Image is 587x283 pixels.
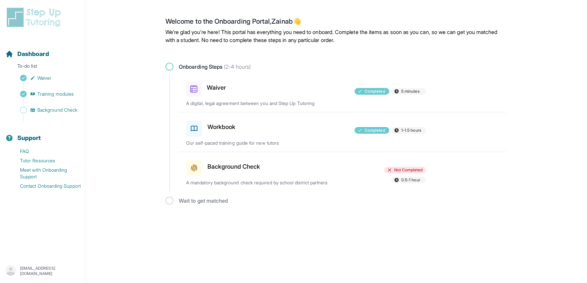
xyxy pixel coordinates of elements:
[222,63,251,70] span: (2-4 hours)
[5,165,85,181] a: Meet with Onboarding Support
[186,100,342,107] p: A digital, legal agreement between you and Step Up Tutoring
[365,128,385,133] span: Completed
[20,266,80,276] p: [EMAIL_ADDRESS][DOMAIN_NAME]
[5,89,85,99] a: Training modules
[401,89,420,94] span: 5 minutes
[5,105,85,115] a: Background Check
[3,63,82,72] p: To-do list
[5,265,80,277] button: [EMAIL_ADDRESS][DOMAIN_NAME]
[394,167,423,173] span: Not Completed
[165,17,507,28] h2: Welcome to the Onboarding Portal, Zainab 👋
[17,133,41,143] span: Support
[5,49,49,59] a: Dashboard
[5,7,65,28] img: logo
[178,73,507,112] a: WaiverCompleted5 minutesA digital, legal agreement between you and Step Up Tutoring
[179,63,251,71] span: Onboarding Steps
[37,107,77,113] span: Background Check
[207,83,226,92] h3: Waiver
[37,91,74,97] span: Training modules
[186,179,342,186] p: A mandatory background check required by school district partners
[5,73,85,83] a: Waiver
[3,39,82,61] button: Dashboard
[178,112,507,152] a: WorkbookCompleted1-1.5 hoursOur self-paced training guide for new tutors
[5,147,85,156] a: FAQ
[207,122,236,132] h3: Workbook
[17,49,49,59] span: Dashboard
[178,152,507,191] a: Background CheckNot Completed0.5-1 hourA mandatory background check required by school district p...
[365,89,385,94] span: Completed
[186,140,342,146] p: Our self-paced training guide for new tutors
[5,181,85,191] a: Contact Onboarding Support
[207,162,260,171] h3: Background Check
[165,28,507,44] p: We're glad you're here! This portal has everything you need to onboard. Complete the items as soo...
[401,128,421,133] span: 1-1.5 hours
[3,123,82,145] button: Support
[37,75,51,81] span: Waiver
[401,177,420,183] span: 0.5-1 hour
[5,156,85,165] a: Tutor Resources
